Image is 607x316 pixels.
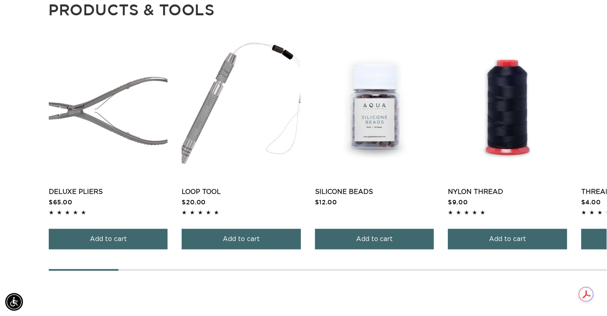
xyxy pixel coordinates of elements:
[489,229,526,249] span: Add to cart
[5,293,23,311] div: Accessibility Menu
[356,229,393,249] span: Add to cart
[448,229,567,249] button: Add to cart
[448,36,567,262] div: 4 / 11
[448,187,567,197] a: Nylon Thread
[182,229,300,249] button: Add to cart
[49,36,168,262] div: 1 / 11
[567,277,607,316] iframe: Chat Widget
[49,229,168,249] button: Add to cart
[315,187,434,197] a: Silicone Beads
[182,187,300,197] a: Loop Tool
[90,229,127,249] span: Add to cart
[223,229,260,249] span: Add to cart
[49,187,168,197] a: Deluxe Pliers
[315,229,434,249] button: Add to cart
[315,36,434,262] div: 3 / 11
[182,36,300,262] div: 2 / 11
